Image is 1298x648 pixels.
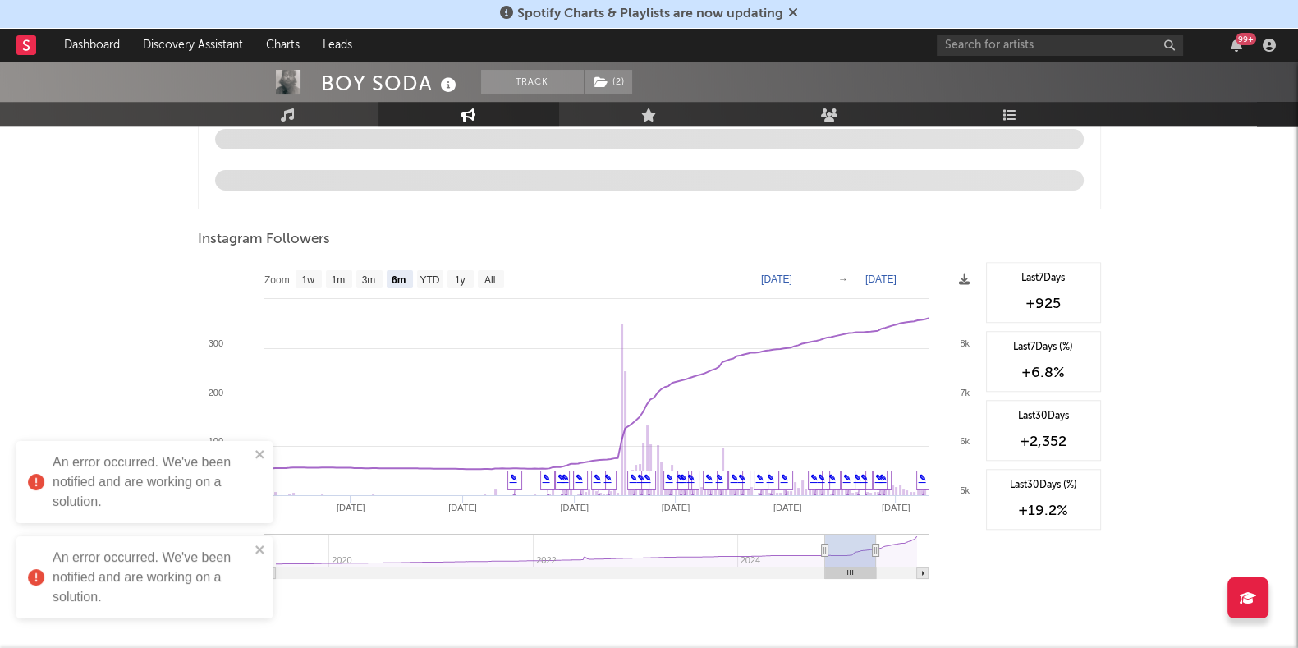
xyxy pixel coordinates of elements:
[995,478,1092,493] div: Last 30 Days (%)
[995,409,1092,424] div: Last 30 Days
[543,473,550,483] a: ✎
[995,271,1092,286] div: Last 7 Days
[810,473,818,483] a: ✎
[773,503,801,512] text: [DATE]
[687,473,695,483] a: ✎
[828,473,836,483] a: ✎
[585,70,632,94] button: (2)
[481,70,584,94] button: Track
[484,274,494,286] text: All
[661,503,690,512] text: [DATE]
[738,473,745,483] a: ✎
[584,70,633,94] span: ( 2 )
[818,473,825,483] a: ✎
[644,473,651,483] a: ✎
[781,473,788,483] a: ✎
[311,29,364,62] a: Leads
[767,473,774,483] a: ✎
[562,473,569,483] a: ✎
[321,70,461,97] div: BOY SODA
[594,473,601,483] a: ✎
[995,340,1092,355] div: Last 7 Days (%)
[576,473,583,483] a: ✎
[510,473,517,483] a: ✎
[53,548,250,607] div: An error occurred. We've been notified and are working on a solution.
[960,485,970,495] text: 5k
[448,503,477,512] text: [DATE]
[995,363,1092,383] div: +6.8 %
[756,473,764,483] a: ✎
[208,338,222,348] text: 300
[53,453,250,512] div: An error occurred. We've been notified and are working on a solution.
[677,473,684,483] a: ✎
[198,230,330,250] span: Instagram Followers
[995,501,1092,521] div: +19.2 %
[420,274,439,286] text: YTD
[560,503,589,512] text: [DATE]
[995,294,1092,314] div: +925
[255,29,311,62] a: Charts
[557,473,565,483] a: ✎
[716,473,723,483] a: ✎
[361,274,375,286] text: 3m
[331,274,345,286] text: 1m
[454,274,465,286] text: 1y
[637,473,644,483] a: ✎
[843,473,851,483] a: ✎
[630,473,637,483] a: ✎
[1236,33,1256,45] div: 99 +
[705,473,713,483] a: ✎
[761,273,792,285] text: [DATE]
[517,7,783,21] span: Spotify Charts & Playlists are now updating
[301,274,314,286] text: 1w
[960,388,970,398] text: 7k
[881,503,910,512] text: [DATE]
[391,274,405,286] text: 6m
[995,432,1092,452] div: +2,352
[860,473,868,483] a: ✎
[919,473,926,483] a: ✎
[255,448,266,463] button: close
[879,473,887,483] a: ✎
[960,436,970,446] text: 6k
[208,388,222,398] text: 200
[53,29,131,62] a: Dashboard
[838,273,848,285] text: →
[788,7,798,21] span: Dismiss
[131,29,255,62] a: Discovery Assistant
[875,473,883,483] a: ✎
[731,473,738,483] a: ✎
[1231,39,1242,52] button: 99+
[937,35,1183,56] input: Search for artists
[255,543,266,558] button: close
[854,473,861,483] a: ✎
[666,473,673,483] a: ✎
[336,503,365,512] text: [DATE]
[264,274,290,286] text: Zoom
[865,273,897,285] text: [DATE]
[960,338,970,348] text: 8k
[604,473,612,483] a: ✎
[208,436,222,446] text: 100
